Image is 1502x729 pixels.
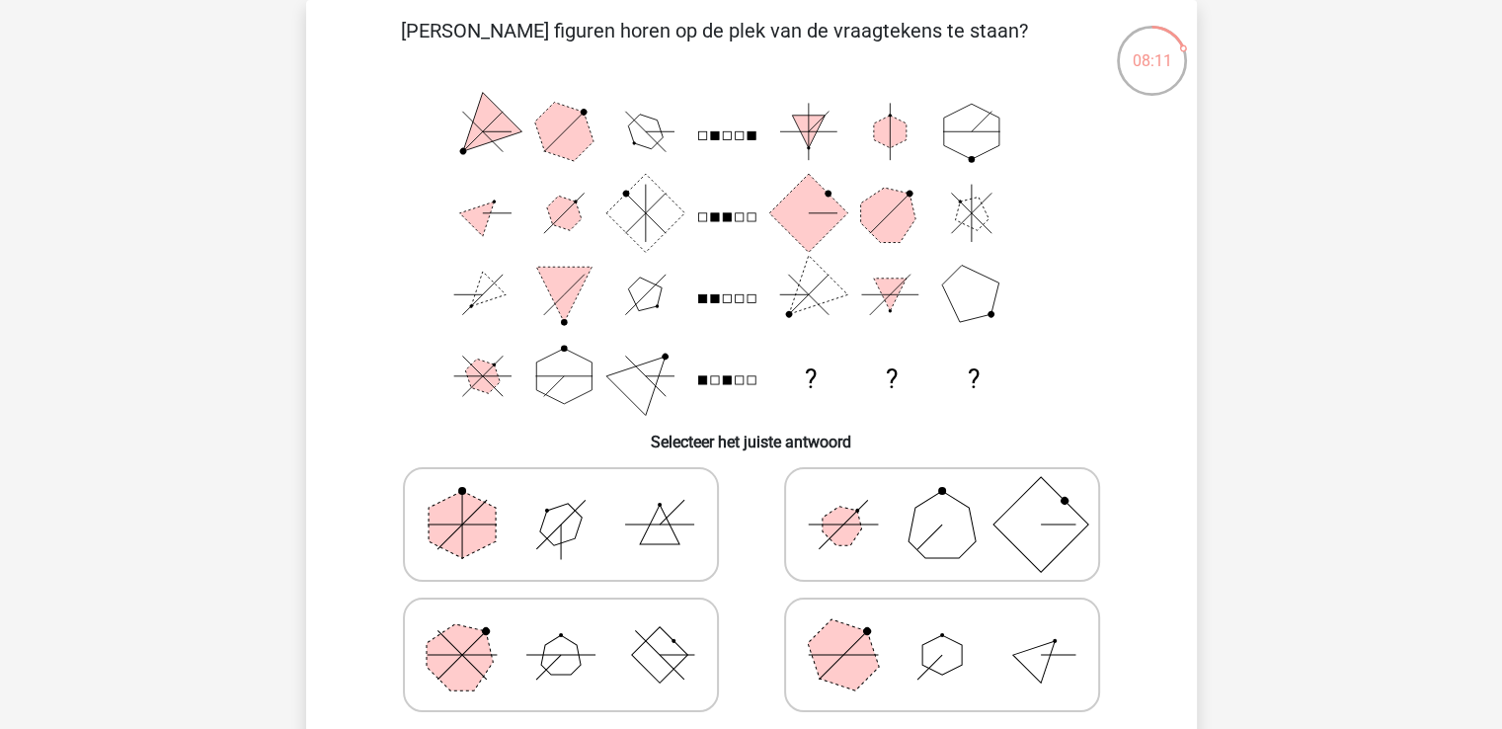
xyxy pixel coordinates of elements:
text: ? [886,364,898,394]
p: [PERSON_NAME] figuren horen op de plek van de vraagtekens te staan? [338,16,1091,75]
div: 08:11 [1115,24,1189,73]
text: ? [967,364,979,394]
h6: Selecteer het juiste antwoord [338,417,1165,451]
text: ? [804,364,816,394]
